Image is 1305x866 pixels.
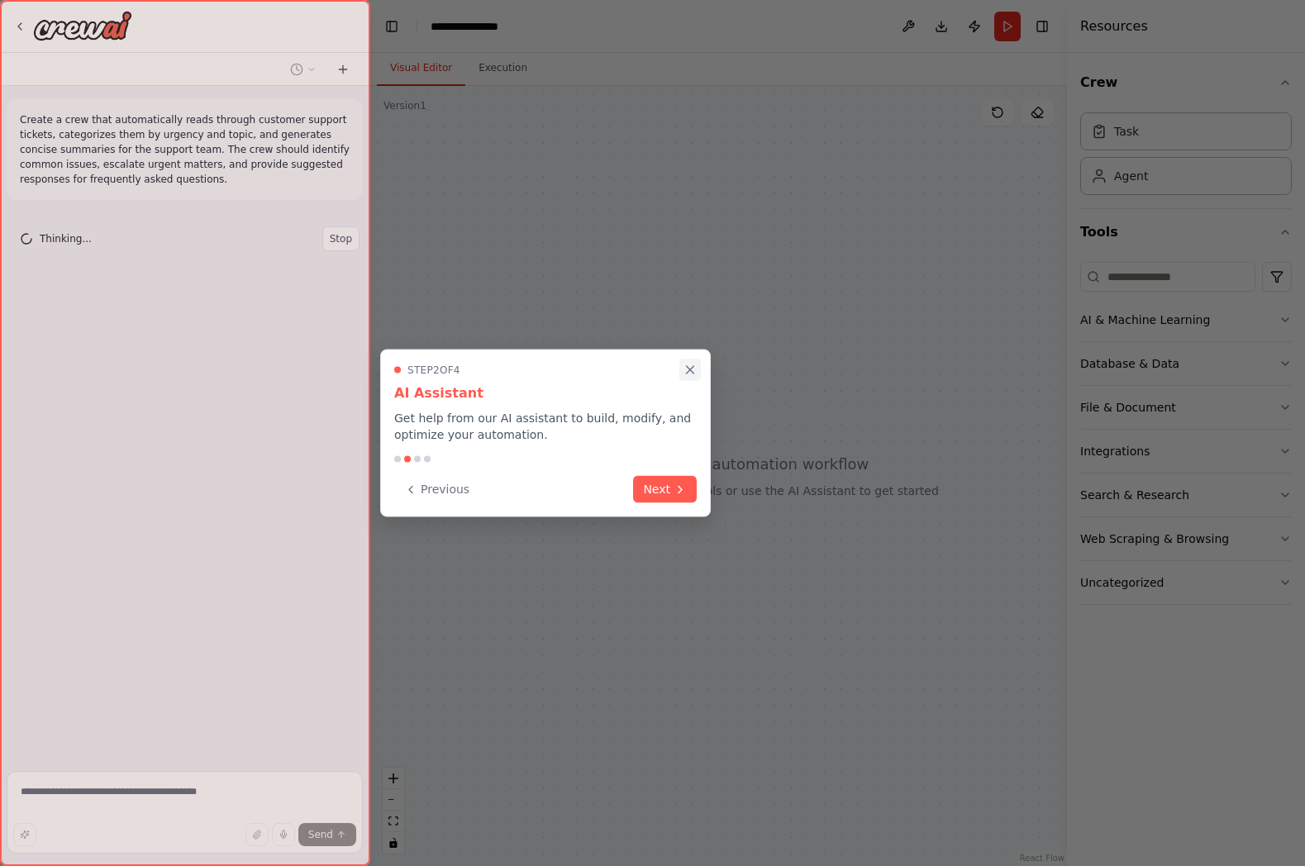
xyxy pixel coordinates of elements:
[407,364,460,377] span: Step 2 of 4
[679,359,701,380] button: Close walkthrough
[394,410,697,443] p: Get help from our AI assistant to build, modify, and optimize your automation.
[380,15,403,38] button: Hide left sidebar
[394,383,697,403] h3: AI Assistant
[633,476,697,503] button: Next
[394,476,479,503] button: Previous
